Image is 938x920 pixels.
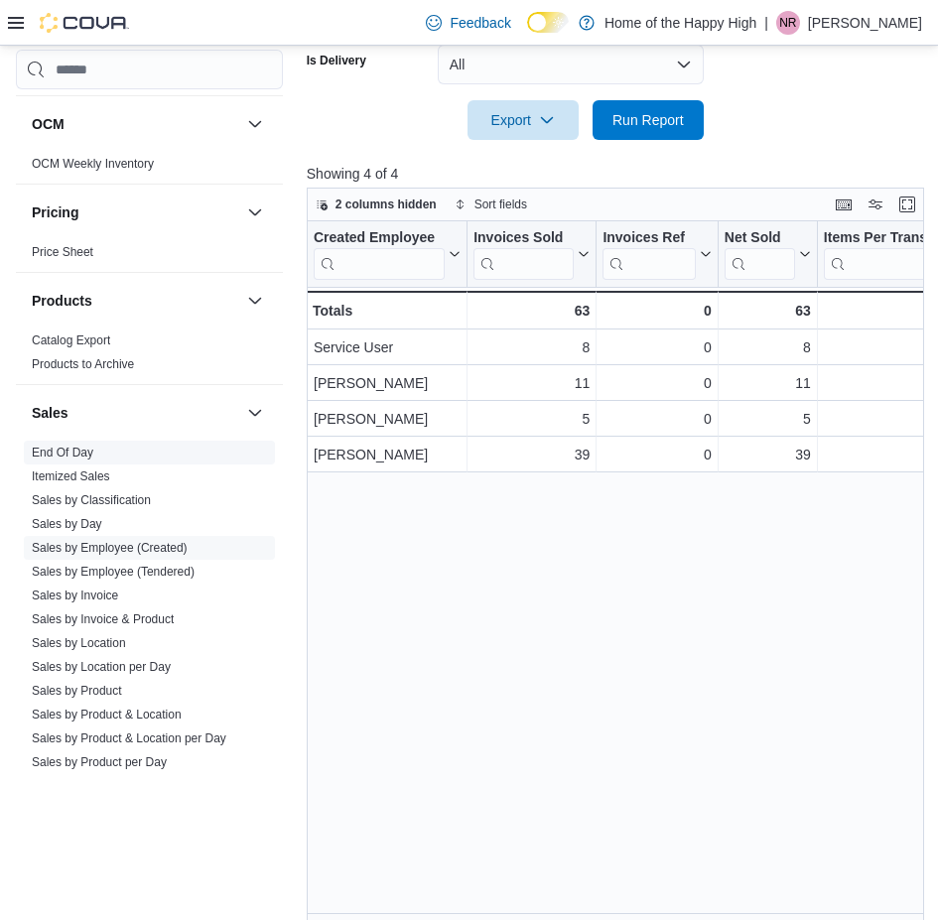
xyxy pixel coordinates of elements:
button: OCM [32,114,239,134]
div: [PERSON_NAME] [314,408,461,432]
span: Sort fields [474,197,527,212]
button: Keyboard shortcuts [832,193,856,216]
a: Feedback [418,3,518,43]
div: 63 [473,299,590,323]
div: Invoices Sold [473,229,574,248]
button: OCM [243,112,267,136]
a: Sales by Employee (Tendered) [32,565,195,579]
span: Sales by Product [32,683,122,699]
div: 11 [473,372,590,396]
span: Feedback [450,13,510,33]
button: Sort fields [447,193,535,216]
span: Sales by Location [32,635,126,651]
button: Run Report [593,100,704,140]
a: Sales by Employee (Created) [32,541,188,555]
a: OCM Weekly Inventory [32,157,154,171]
span: 2 columns hidden [335,197,437,212]
div: 0 [603,444,711,467]
div: 63 [725,299,811,323]
a: Price Sheet [32,245,93,259]
span: Sales by Classification [32,492,151,508]
a: Sales by Product [32,684,122,698]
button: 2 columns hidden [308,193,445,216]
p: Home of the Happy High [604,11,756,35]
a: Sales by Invoice & Product [32,612,174,626]
div: Invoices Sold [473,229,574,280]
div: [PERSON_NAME] [314,372,461,396]
img: Cova [40,13,129,33]
div: Products [16,329,283,384]
span: OCM Weekly Inventory [32,156,154,172]
button: Invoices Sold [473,229,590,280]
div: Nathaniel Reid [776,11,800,35]
div: Invoices Ref [603,229,695,280]
span: Sales by Day [32,516,102,532]
a: End Of Day [32,446,93,460]
div: [PERSON_NAME] [314,444,461,467]
div: Service User [314,336,461,360]
span: Sales by Invoice & Product [32,611,174,627]
span: Itemized Sales [32,468,110,484]
div: Net Sold [725,229,795,280]
div: Sales [16,441,283,782]
div: 5 [725,408,811,432]
input: Dark Mode [527,12,569,33]
span: Products to Archive [32,356,134,372]
button: Created Employee [314,229,461,280]
button: Sales [243,401,267,425]
span: Sales by Location per Day [32,659,171,675]
label: Is Delivery [307,53,366,68]
h3: Sales [32,403,68,423]
div: Created Employee [314,229,445,280]
a: Sales by Location per Day [32,660,171,674]
p: | [764,11,768,35]
a: Sales by Location [32,636,126,650]
span: Sales by Product & Location [32,707,182,723]
h3: OCM [32,114,65,134]
span: Catalog Export [32,332,110,348]
div: Invoices Ref [603,229,695,248]
span: Sales by Product & Location per Day [32,730,226,746]
a: Sales by Classification [32,493,151,507]
button: Products [243,289,267,313]
span: NR [779,11,796,35]
div: 39 [473,444,590,467]
div: 0 [603,372,711,396]
span: Sales by Product per Day [32,754,167,770]
div: Net Sold [725,229,795,248]
span: Dark Mode [527,33,528,34]
a: Sales by Day [32,517,102,531]
span: End Of Day [32,445,93,460]
h3: Products [32,291,92,311]
h3: Pricing [32,202,78,222]
div: Pricing [16,240,283,272]
a: Products to Archive [32,357,134,371]
div: OCM [16,152,283,184]
span: Run Report [612,110,684,130]
p: [PERSON_NAME] [808,11,922,35]
button: Pricing [243,200,267,224]
a: Sales by Product per Day [32,755,167,769]
a: Sales by Product & Location per Day [32,731,226,745]
div: 11 [725,372,811,396]
span: Export [479,100,567,140]
span: Sales by Invoice [32,588,118,603]
div: Totals [313,299,461,323]
div: 0 [603,299,711,323]
button: Invoices Ref [603,229,711,280]
div: 0 [603,408,711,432]
div: 0 [603,336,711,360]
a: Itemized Sales [32,469,110,483]
button: Sales [32,403,239,423]
span: Sales by Employee (Tendered) [32,564,195,580]
button: All [438,45,704,84]
div: 8 [473,336,590,360]
div: 5 [473,408,590,432]
button: Products [32,291,239,311]
a: Catalog Export [32,333,110,347]
button: Export [468,100,579,140]
button: Enter fullscreen [895,193,919,216]
div: 8 [725,336,811,360]
div: 39 [725,444,811,467]
span: Sales by Employee (Created) [32,540,188,556]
